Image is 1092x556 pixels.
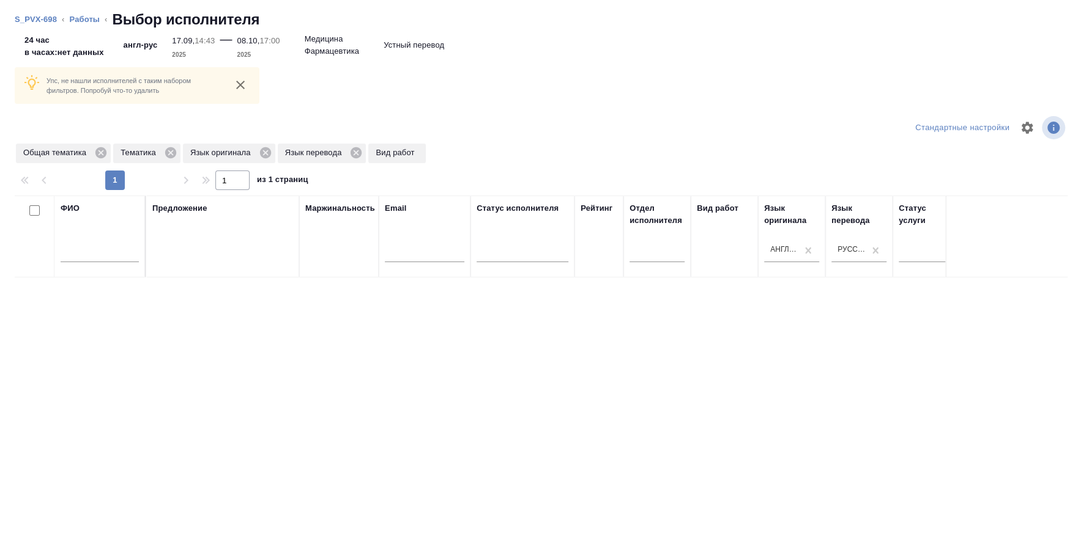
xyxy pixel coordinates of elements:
div: Статус исполнителя [477,202,559,214]
h2: Выбор исполнителя [113,10,260,29]
button: close [231,76,250,94]
p: Медицина [305,33,343,45]
div: — [220,29,232,61]
p: Язык оригинала [190,147,255,159]
div: Язык перевода [278,144,366,163]
div: Предложение [152,202,207,214]
div: Вид работ [697,202,738,214]
p: 17.09, [172,36,195,45]
p: Устный перевод [384,39,444,51]
a: S_PVX-698 [15,15,57,24]
p: Язык перевода [285,147,346,159]
div: Статус услуги [899,202,954,227]
div: Язык перевода [831,202,886,227]
div: Маржинальность [305,202,375,214]
div: Отдел исполнителя [630,202,685,227]
p: 08.10, [237,36,259,45]
p: Тематика [121,147,160,159]
span: Посмотреть информацию [1042,116,1068,139]
div: Язык оригинала [764,202,819,227]
span: из 1 страниц [257,172,308,190]
div: Английский [770,245,798,255]
p: Вид работ [376,147,418,159]
div: Email [385,202,406,214]
div: Русский [838,245,866,255]
div: Язык оригинала [183,144,275,163]
p: 17:00 [259,36,280,45]
div: ФИО [61,202,80,214]
div: Общая тематика [16,144,111,163]
p: 14:43 [195,36,215,45]
p: Упс, не нашли исполнителей с таким набором фильтров. Попробуй что-то удалить [46,76,221,95]
li: ‹ [62,13,64,26]
p: Общая тематика [23,147,91,159]
nav: breadcrumb [15,10,1077,29]
div: Тематика [113,144,180,163]
div: split button [912,119,1012,137]
li: ‹ [105,13,107,26]
a: Работы [69,15,100,24]
div: Рейтинг [581,202,612,214]
p: 24 час [24,34,104,46]
span: Настроить таблицу [1012,113,1042,142]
